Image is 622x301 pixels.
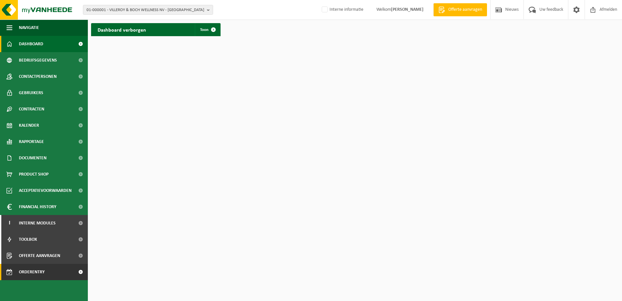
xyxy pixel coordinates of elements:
[19,199,56,215] span: Financial History
[19,166,48,182] span: Product Shop
[447,7,484,13] span: Offerte aanvragen
[19,52,57,68] span: Bedrijfsgegevens
[7,215,12,231] span: I
[19,231,37,248] span: Toolbox
[320,5,363,15] label: Interne informatie
[19,215,56,231] span: Interne modules
[19,20,39,36] span: Navigatie
[87,5,204,15] span: 01-000001 - VILLEROY & BOCH WELLNESS NV - [GEOGRAPHIC_DATA]
[19,36,43,52] span: Dashboard
[19,248,60,264] span: Offerte aanvragen
[19,182,72,199] span: Acceptatievoorwaarden
[19,68,57,85] span: Contactpersonen
[19,150,47,166] span: Documenten
[391,7,424,12] strong: [PERSON_NAME]
[83,5,213,15] button: 01-000001 - VILLEROY & BOCH WELLNESS NV - [GEOGRAPHIC_DATA]
[433,3,487,16] a: Offerte aanvragen
[19,101,44,117] span: Contracten
[19,85,43,101] span: Gebruikers
[200,28,209,32] span: Toon
[19,134,44,150] span: Rapportage
[195,23,220,36] a: Toon
[19,117,39,134] span: Kalender
[19,264,74,280] span: Orderentry Goedkeuring
[91,23,153,36] h2: Dashboard verborgen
